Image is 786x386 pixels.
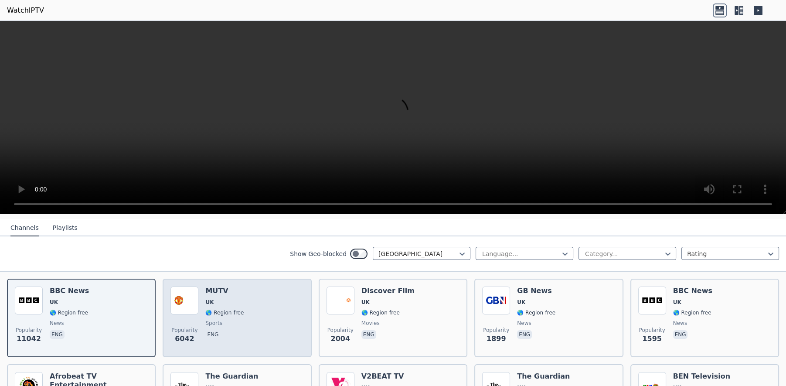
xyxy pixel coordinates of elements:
[205,299,214,306] span: UK
[15,287,43,314] img: BBC News
[361,299,370,306] span: UK
[639,327,665,334] span: Popularity
[50,330,65,339] p: eng
[487,334,506,344] span: 1899
[175,334,194,344] span: 6042
[205,287,244,295] h6: MUTV
[673,320,687,327] span: news
[673,330,688,339] p: eng
[361,330,376,339] p: eng
[205,372,259,381] h6: The Guardian
[638,287,666,314] img: BBC News
[205,330,220,339] p: eng
[517,309,555,316] span: 🌎 Region-free
[50,287,89,295] h6: BBC News
[517,330,532,339] p: eng
[7,5,44,16] a: WatchIPTV
[171,327,197,334] span: Popularity
[327,327,354,334] span: Popularity
[16,327,42,334] span: Popularity
[53,220,78,236] button: Playlists
[673,372,730,381] h6: BEN Television
[361,372,404,381] h6: V2BEAT TV
[10,220,39,236] button: Channels
[642,334,662,344] span: 1595
[517,320,531,327] span: news
[673,299,681,306] span: UK
[361,287,415,295] h6: Discover Film
[50,320,64,327] span: news
[482,287,510,314] img: GB News
[331,334,350,344] span: 2004
[50,299,58,306] span: UK
[17,334,41,344] span: 11042
[517,372,571,381] h6: The Guardian
[205,320,222,327] span: sports
[327,287,354,314] img: Discover Film
[517,287,555,295] h6: GB News
[205,309,244,316] span: 🌎 Region-free
[361,320,380,327] span: movies
[483,327,509,334] span: Popularity
[517,299,525,306] span: UK
[290,249,347,258] label: Show Geo-blocked
[50,309,88,316] span: 🌎 Region-free
[170,287,198,314] img: MUTV
[673,309,711,316] span: 🌎 Region-free
[673,287,712,295] h6: BBC News
[361,309,400,316] span: 🌎 Region-free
